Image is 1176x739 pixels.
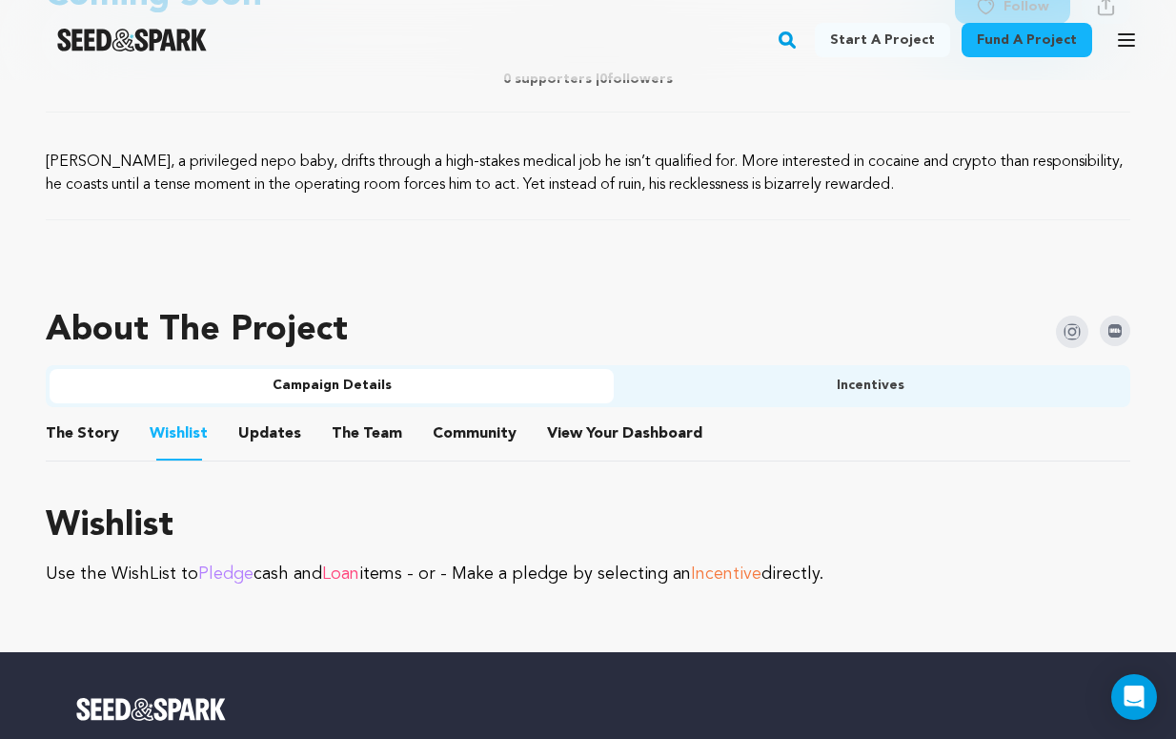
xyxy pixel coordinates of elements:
button: Campaign Details [50,369,614,403]
span: Community [433,422,517,445]
span: Wishlist [150,422,208,445]
a: Seed&Spark Homepage [76,698,1100,721]
a: Start a project [815,23,950,57]
a: ViewYourDashboard [547,422,706,445]
p: [PERSON_NAME], a privileged nepo baby, drifts through a high-stakes medical job he isn’t qualifie... [46,151,1130,196]
span: The [46,422,73,445]
p: Use the WishList to cash and items - or - Make a pledge by selecting an directly. [46,561,1130,587]
img: Seed&Spark Logo [76,698,226,721]
span: Updates [238,422,301,445]
span: Story [46,422,119,445]
span: Dashboard [622,422,702,445]
a: Seed&Spark Homepage [57,29,207,51]
img: Seed&Spark Instagram Icon [1056,316,1088,348]
span: Incentive [691,565,761,583]
div: Open Intercom Messenger [1111,674,1157,720]
span: Loan [322,565,359,583]
span: Pledge [198,565,253,583]
span: Your [547,422,706,445]
span: The [332,422,359,445]
span: Team [332,422,402,445]
img: Seed&Spark IMDB Icon [1100,316,1130,346]
h1: About The Project [46,312,348,350]
a: Fund a project [962,23,1092,57]
button: Incentives [614,369,1126,403]
img: Seed&Spark Logo Dark Mode [57,29,207,51]
h1: Wishlist [46,507,1130,545]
